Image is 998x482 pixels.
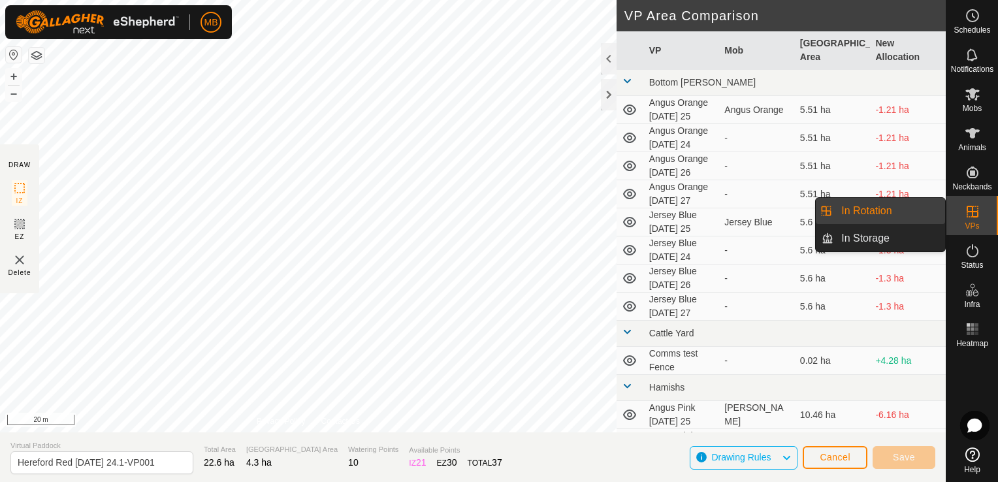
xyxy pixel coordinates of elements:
[644,31,720,70] th: VP
[16,196,24,206] span: IZ
[870,180,946,208] td: -1.21 ha
[649,382,684,393] span: Hamishs
[644,401,720,429] td: Angus Pink [DATE] 25
[724,244,790,257] div: -
[870,429,946,457] td: -6.16 ha
[711,452,771,462] span: Drawing Rules
[795,347,871,375] td: 0.02 ha
[816,198,945,224] li: In Rotation
[15,232,25,242] span: EZ
[820,452,850,462] span: Cancel
[795,401,871,429] td: 10.46 ha
[724,272,790,285] div: -
[6,47,22,63] button: Reset Map
[870,347,946,375] td: +4.28 ha
[644,236,720,265] td: Jersey Blue [DATE] 24
[447,457,457,468] span: 30
[795,293,871,321] td: 5.6 ha
[964,300,980,308] span: Infra
[437,456,457,470] div: EZ
[795,152,871,180] td: 5.51 ha
[870,265,946,293] td: -1.3 ha
[204,444,236,455] span: Total Area
[816,225,945,251] li: In Storage
[961,261,983,269] span: Status
[12,252,27,268] img: VP
[348,457,359,468] span: 10
[795,180,871,208] td: 5.51 ha
[204,16,218,29] span: MB
[795,265,871,293] td: 5.6 ha
[956,340,988,347] span: Heatmap
[795,31,871,70] th: [GEOGRAPHIC_DATA] Area
[870,401,946,429] td: -6.16 ha
[724,187,790,201] div: -
[204,457,234,468] span: 22.6 ha
[724,131,790,145] div: -
[624,8,946,24] h2: VP Area Comparison
[6,86,22,101] button: –
[644,152,720,180] td: Angus Orange [DATE] 26
[321,415,360,427] a: Contact Us
[719,31,795,70] th: Mob
[833,225,945,251] a: In Storage
[870,124,946,152] td: -1.21 ha
[644,208,720,236] td: Jersey Blue [DATE] 25
[795,429,871,457] td: 10.46 ha
[29,48,44,63] button: Map Layers
[724,401,790,428] div: [PERSON_NAME]
[870,96,946,124] td: -1.21 ha
[803,446,867,469] button: Cancel
[795,208,871,236] td: 5.6 ha
[409,456,426,470] div: IZ
[724,103,790,117] div: Angus Orange
[963,104,982,112] span: Mobs
[795,96,871,124] td: 5.51 ha
[841,231,890,246] span: In Storage
[409,445,502,456] span: Available Points
[724,159,790,173] div: -
[644,347,720,375] td: Comms test Fence
[649,328,694,338] span: Cattle Yard
[644,429,720,457] td: Angus Pink [DATE] 24
[6,69,22,84] button: +
[644,124,720,152] td: Angus Orange [DATE] 24
[724,300,790,313] div: -
[873,446,935,469] button: Save
[965,222,979,230] span: VPs
[951,65,993,73] span: Notifications
[492,457,502,468] span: 37
[649,77,756,88] span: Bottom [PERSON_NAME]
[795,124,871,152] td: 5.51 ha
[724,354,790,368] div: -
[416,457,427,468] span: 21
[8,268,31,278] span: Delete
[10,440,193,451] span: Virtual Paddock
[795,236,871,265] td: 5.6 ha
[954,26,990,34] span: Schedules
[16,10,179,34] img: Gallagher Logo
[958,144,986,152] span: Animals
[468,456,502,470] div: TOTAL
[946,442,998,479] a: Help
[8,160,31,170] div: DRAW
[952,183,991,191] span: Neckbands
[257,415,306,427] a: Privacy Policy
[870,293,946,321] td: -1.3 ha
[644,265,720,293] td: Jersey Blue [DATE] 26
[870,152,946,180] td: -1.21 ha
[348,444,398,455] span: Watering Points
[246,444,338,455] span: [GEOGRAPHIC_DATA] Area
[833,198,945,224] a: In Rotation
[644,96,720,124] td: Angus Orange [DATE] 25
[246,457,272,468] span: 4.3 ha
[644,180,720,208] td: Angus Orange [DATE] 27
[870,31,946,70] th: New Allocation
[964,466,980,474] span: Help
[893,452,915,462] span: Save
[724,216,790,229] div: Jersey Blue
[644,293,720,321] td: Jersey Blue [DATE] 27
[841,203,892,219] span: In Rotation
